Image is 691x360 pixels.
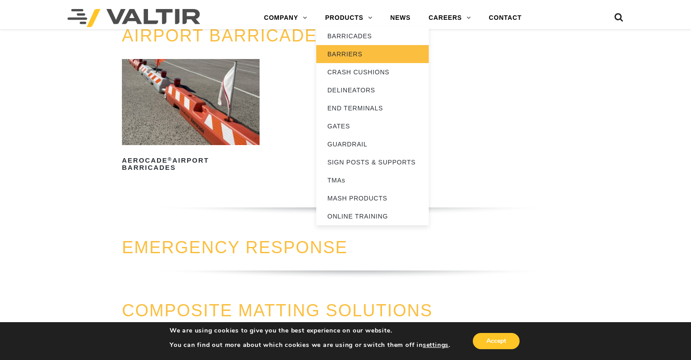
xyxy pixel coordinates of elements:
a: GATES [316,117,429,135]
a: DELINEATORS [316,81,429,99]
a: BARRIERS [316,45,429,63]
a: NEWS [381,9,419,27]
a: Aerocade®Airport Barricades [122,59,260,175]
a: SIGN POSTS & SUPPORTS [316,153,429,171]
img: Valtir [67,9,200,27]
a: ONLINE TRAINING [316,207,429,225]
sup: ® [168,156,172,162]
button: settings [423,341,449,349]
a: COMPANY [255,9,316,27]
a: END TERMINALS [316,99,429,117]
a: MASH PRODUCTS [316,189,429,207]
a: GUARDRAIL [316,135,429,153]
a: EMERGENCY RESPONSE [122,238,348,257]
a: CONTACT [480,9,531,27]
a: PRODUCTS [316,9,381,27]
a: CAREERS [420,9,480,27]
a: COMPOSITE MATTING SOLUTIONS [122,301,433,320]
h2: Aerocade Airport Barricades [122,153,260,175]
p: You can find out more about which cookies we are using or switch them off in . [170,341,450,349]
a: BARRICADES [316,27,429,45]
img: Valtir Rentals Airport Aerocade Bradley International Airport [122,59,260,145]
a: CRASH CUSHIONS [316,63,429,81]
button: Accept [473,333,520,349]
p: We are using cookies to give you the best experience on our website. [170,327,450,335]
a: AIRPORT BARRICADES [122,26,329,45]
a: TMAs [316,171,429,189]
